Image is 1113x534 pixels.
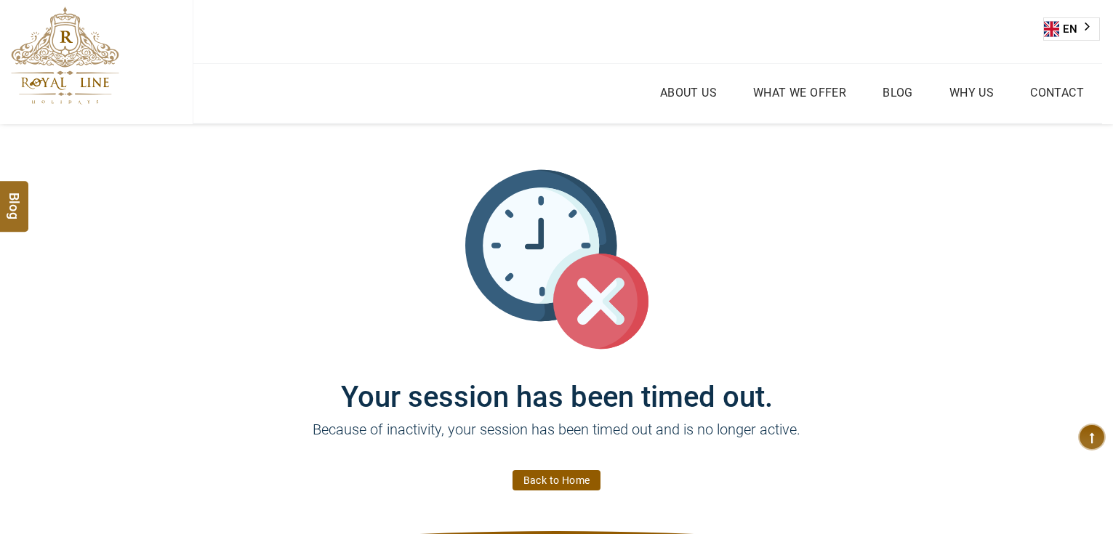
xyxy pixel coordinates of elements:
a: Why Us [946,82,997,103]
p: Because of inactivity, your session has been timed out and is no longer active. [121,418,993,462]
h1: Your session has been timed out. [121,351,993,414]
a: Contact [1026,82,1088,103]
a: What we Offer [750,82,850,103]
img: session_time_out.svg [465,168,648,351]
a: Back to Home [513,470,601,490]
span: Blog [5,192,24,204]
a: About Us [656,82,720,103]
a: EN [1044,18,1099,40]
img: The Royal Line Holidays [11,7,119,105]
div: Language [1043,17,1100,41]
a: Blog [879,82,917,103]
aside: Language selected: English [1043,17,1100,41]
